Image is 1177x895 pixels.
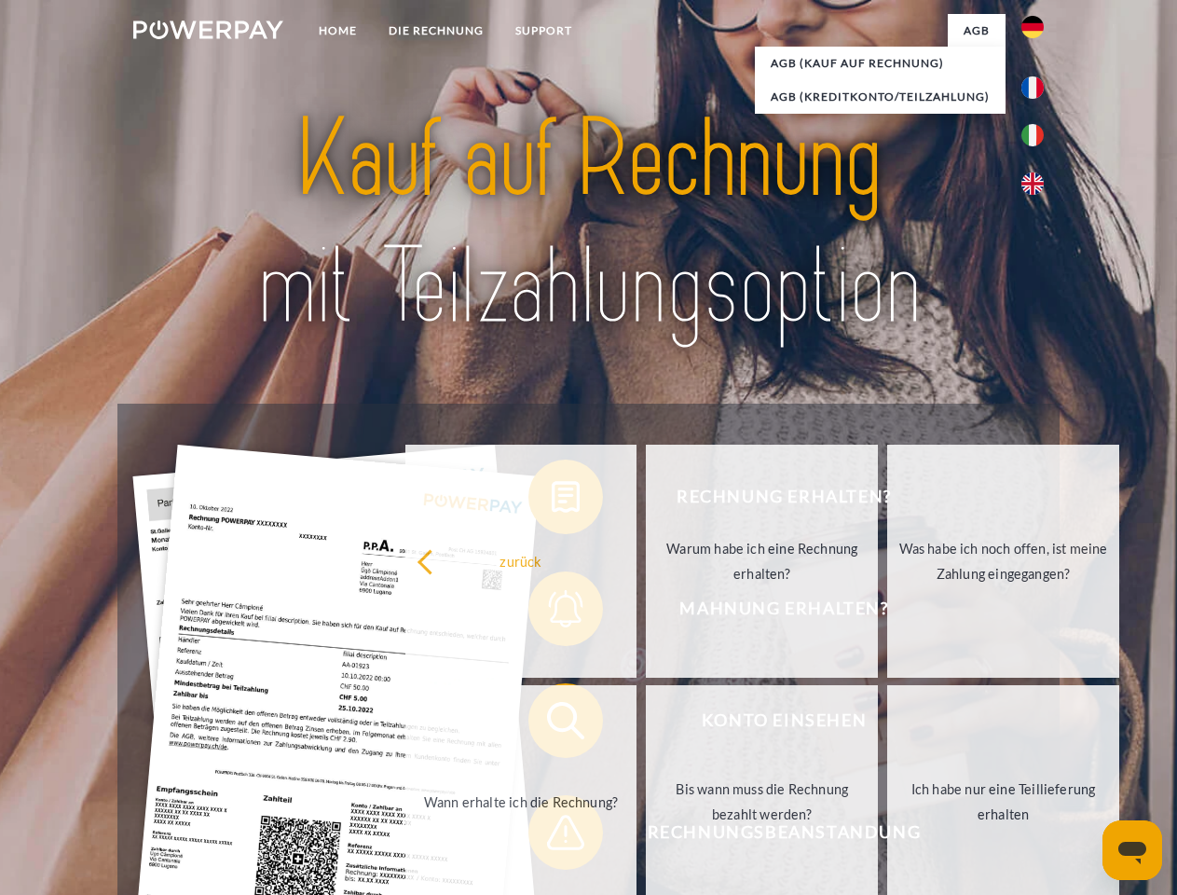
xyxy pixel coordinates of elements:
img: logo-powerpay-white.svg [133,21,283,39]
div: Warum habe ich eine Rechnung erhalten? [657,536,867,586]
img: title-powerpay_de.svg [178,89,999,357]
div: Was habe ich noch offen, ist meine Zahlung eingegangen? [898,536,1108,586]
div: Bis wann muss die Rechnung bezahlt werden? [657,777,867,827]
a: DIE RECHNUNG [373,14,500,48]
a: AGB (Kauf auf Rechnung) [755,47,1006,80]
img: fr [1021,76,1044,99]
a: Was habe ich noch offen, ist meine Zahlung eingegangen? [887,445,1119,678]
a: Home [303,14,373,48]
div: Ich habe nur eine Teillieferung erhalten [898,777,1108,827]
a: SUPPORT [500,14,588,48]
a: agb [948,14,1006,48]
img: en [1021,172,1044,195]
a: AGB (Kreditkonto/Teilzahlung) [755,80,1006,114]
div: Wann erhalte ich die Rechnung? [417,789,626,814]
iframe: Schaltfläche zum Öffnen des Messaging-Fensters [1102,820,1162,880]
div: zurück [417,548,626,573]
img: de [1021,16,1044,38]
img: it [1021,124,1044,146]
